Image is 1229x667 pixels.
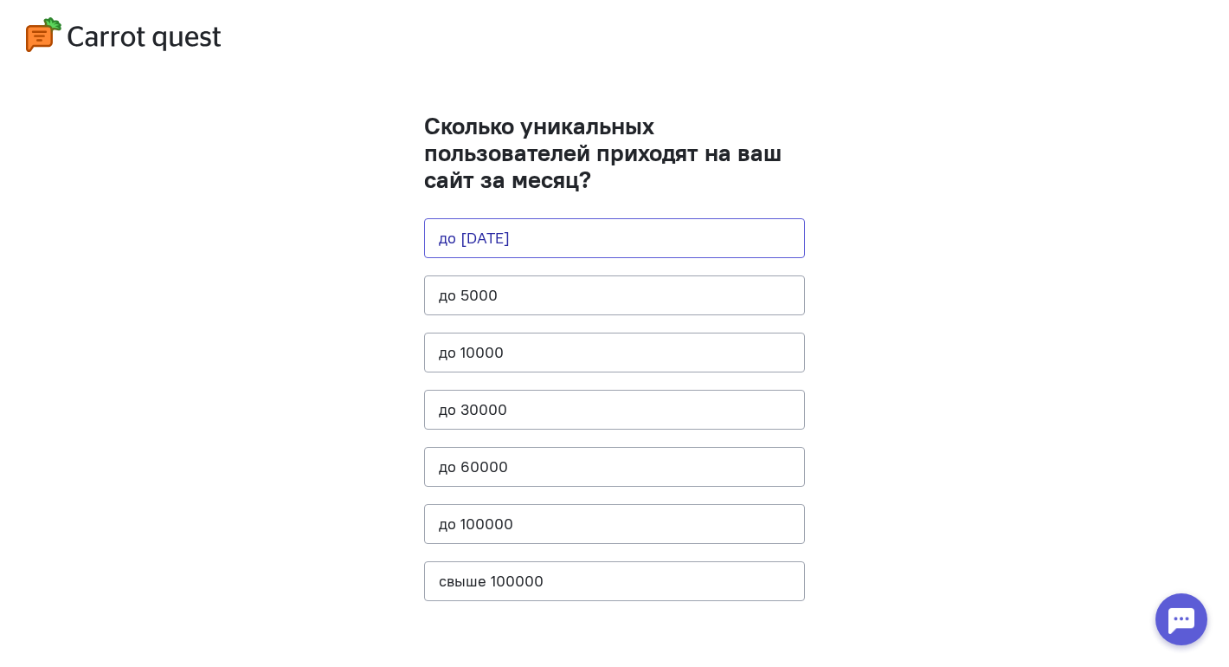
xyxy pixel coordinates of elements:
[424,113,805,192] h1: Сколько уникальных пользователей приходят на ваш сайт за месяц?
[424,447,805,487] button: до 60000
[424,504,805,544] button: до 100000
[26,17,221,52] img: logo
[424,333,805,372] button: до 10000
[424,390,805,430] button: до 30000
[424,218,805,258] button: до [DATE]
[424,275,805,315] button: до 5000
[424,561,805,601] button: свыше 100000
